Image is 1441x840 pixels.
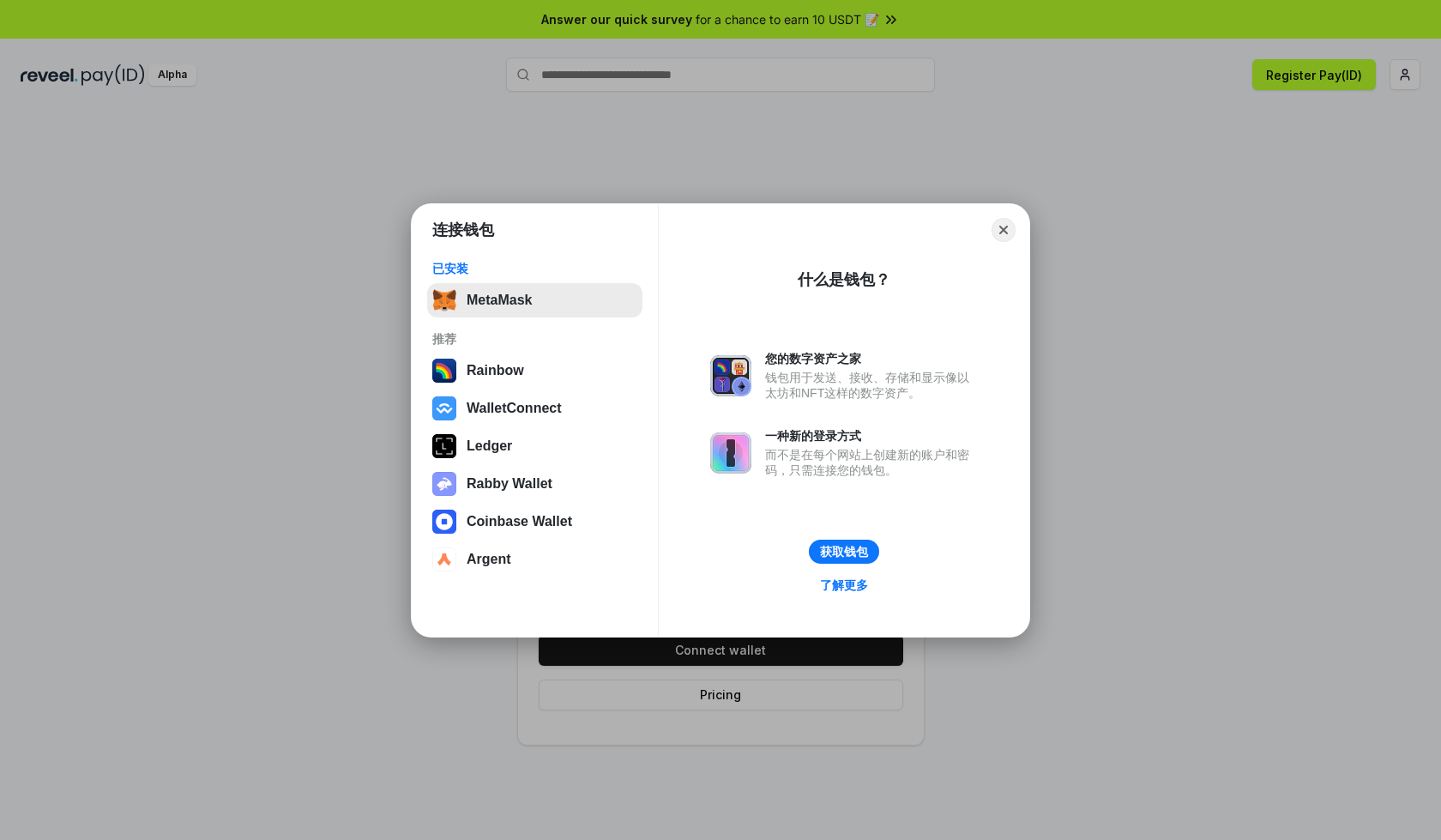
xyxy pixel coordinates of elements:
[427,283,642,317] button: MetaMask
[467,363,524,378] div: Rainbow
[432,547,456,571] img: svg+xml,%3Csvg%20width%3D%2228%22%20height%3D%2228%22%20viewBox%3D%220%200%2028%2028%22%20fill%3D...
[432,288,456,312] img: svg+xml,%3Csvg%20fill%3D%22none%22%20height%3D%2233%22%20viewBox%3D%220%200%2035%2033%22%20width%...
[710,432,751,474] img: svg+xml,%3Csvg%20xmlns%3D%22http%3A%2F%2Fwww.w3.org%2F2000%2Fsvg%22%20fill%3D%22none%22%20viewBox...
[710,355,751,396] img: svg+xml,%3Csvg%20xmlns%3D%22http%3A%2F%2Fwww.w3.org%2F2000%2Fsvg%22%20fill%3D%22none%22%20viewBox...
[427,429,642,463] button: Ledger
[467,293,532,308] div: MetaMask
[432,261,637,276] div: 已安装
[427,542,642,577] button: Argent
[809,540,879,564] button: 获取钱包
[432,359,456,383] img: svg+xml,%3Csvg%20width%3D%22120%22%20height%3D%22120%22%20viewBox%3D%220%200%20120%20120%22%20fil...
[467,514,572,529] div: Coinbase Wallet
[798,269,890,290] div: 什么是钱包？
[432,510,456,534] img: svg+xml,%3Csvg%20width%3D%2228%22%20height%3D%2228%22%20viewBox%3D%220%200%2028%2028%22%20fill%3D...
[432,434,456,458] img: svg+xml,%3Csvg%20xmlns%3D%22http%3A%2F%2Fwww.w3.org%2F2000%2Fsvg%22%20width%3D%2228%22%20height%3...
[820,577,868,593] div: 了解更多
[765,351,978,366] div: 您的数字资产之家
[427,391,642,426] button: WalletConnect
[432,331,637,347] div: 推荐
[810,574,878,596] a: 了解更多
[467,401,562,416] div: WalletConnect
[820,544,868,559] div: 获取钱包
[432,220,494,240] h1: 连接钱包
[467,552,511,567] div: Argent
[992,218,1016,242] button: Close
[427,505,642,539] button: Coinbase Wallet
[427,467,642,501] button: Rabby Wallet
[427,354,642,388] button: Rainbow
[467,438,512,454] div: Ledger
[765,447,978,478] div: 而不是在每个网站上创建新的账户和密码，只需连接您的钱包。
[432,472,456,496] img: svg+xml,%3Csvg%20xmlns%3D%22http%3A%2F%2Fwww.w3.org%2F2000%2Fsvg%22%20fill%3D%22none%22%20viewBox...
[765,428,978,444] div: 一种新的登录方式
[765,370,978,401] div: 钱包用于发送、接收、存储和显示像以太坊和NFT这样的数字资产。
[467,476,552,492] div: Rabby Wallet
[432,396,456,420] img: svg+xml,%3Csvg%20width%3D%2228%22%20height%3D%2228%22%20viewBox%3D%220%200%2028%2028%22%20fill%3D...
